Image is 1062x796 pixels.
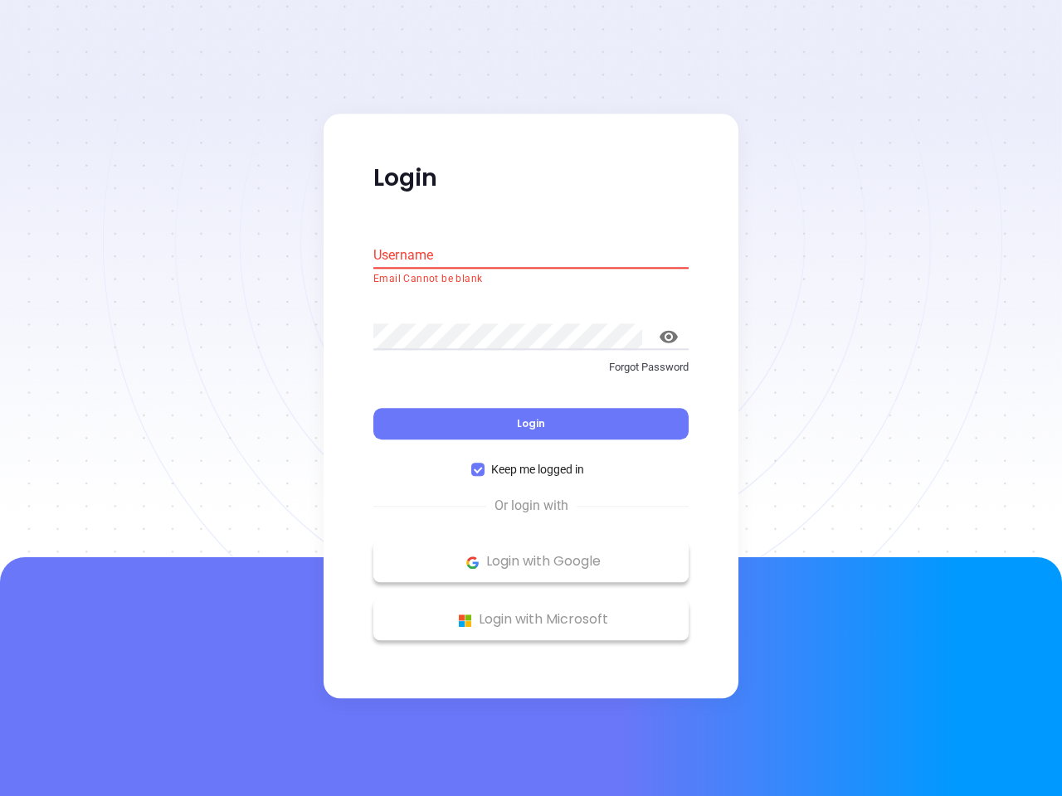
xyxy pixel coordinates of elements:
p: Login with Microsoft [382,608,680,633]
button: toggle password visibility [649,317,689,357]
img: Microsoft Logo [455,610,475,631]
img: Google Logo [462,552,483,573]
a: Forgot Password [373,359,689,389]
p: Forgot Password [373,359,689,376]
span: Login [517,417,545,431]
p: Email Cannot be blank [373,271,689,288]
p: Login with Google [382,550,680,575]
button: Login [373,409,689,440]
button: Microsoft Logo Login with Microsoft [373,599,689,641]
span: Keep me logged in [485,461,591,479]
span: Or login with [486,497,577,517]
button: Google Logo Login with Google [373,541,689,583]
p: Login [373,163,689,193]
